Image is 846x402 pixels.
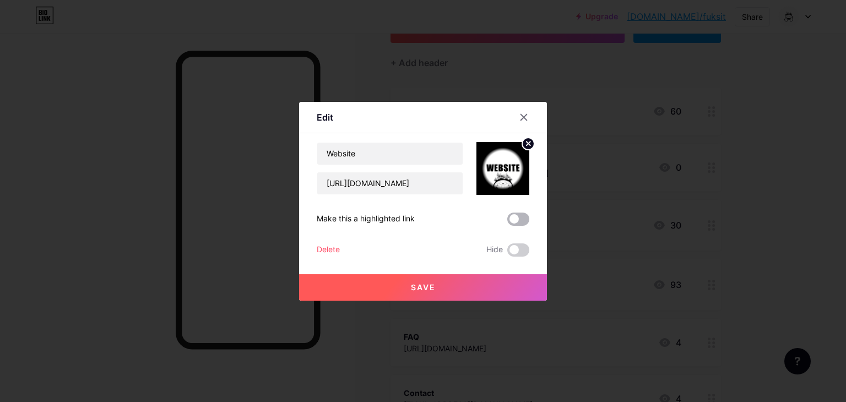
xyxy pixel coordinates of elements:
input: Title [317,143,463,165]
span: Save [411,283,436,292]
div: Make this a highlighted link [317,213,415,226]
div: Edit [317,111,333,124]
img: link_thumbnail [476,142,529,195]
input: URL [317,172,463,194]
div: Delete [317,243,340,257]
button: Save [299,274,547,301]
span: Hide [486,243,503,257]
